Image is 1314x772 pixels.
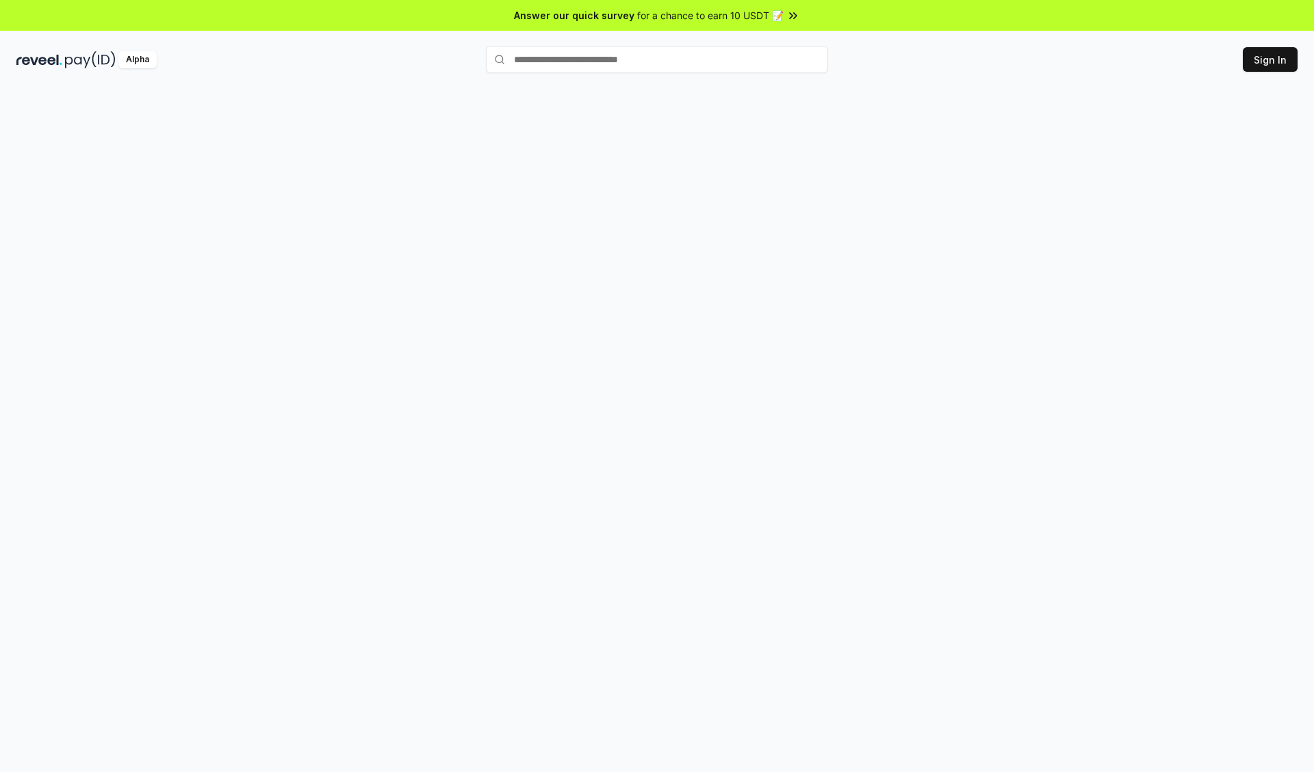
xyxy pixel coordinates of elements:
button: Sign In [1243,47,1298,72]
span: Answer our quick survey [514,8,634,23]
span: for a chance to earn 10 USDT 📝 [637,8,784,23]
img: pay_id [65,51,116,68]
img: reveel_dark [16,51,62,68]
div: Alpha [118,51,157,68]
